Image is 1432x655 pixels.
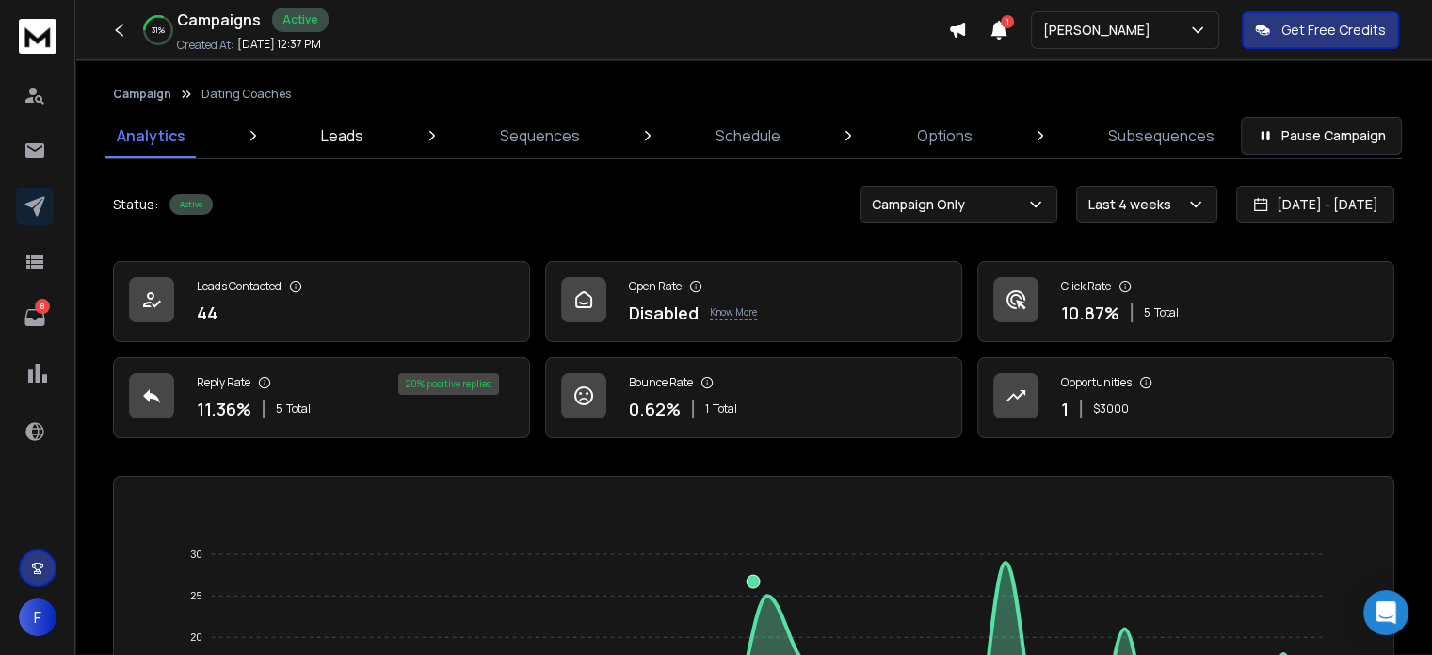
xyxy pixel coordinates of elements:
[237,37,321,52] p: [DATE] 12:37 PM
[500,124,580,147] p: Sequences
[152,25,165,36] p: 31 %
[191,631,202,643] tspan: 20
[35,299,50,314] p: 8
[310,113,375,158] a: Leads
[977,261,1394,342] a: Click Rate10.87%5Total
[1154,305,1179,320] span: Total
[716,124,780,147] p: Schedule
[977,357,1394,438] a: Opportunities1$3000
[272,8,329,32] div: Active
[1093,401,1129,417] p: $ 3000
[398,373,499,395] div: 20 % positive replies
[1097,113,1226,158] a: Subsequences
[1043,21,1158,40] p: [PERSON_NAME]
[113,261,530,342] a: Leads Contacted44
[117,124,185,147] p: Analytics
[629,396,681,422] p: 0.62 %
[1001,15,1014,28] span: 1
[19,598,56,636] button: F
[713,401,737,417] span: Total
[197,279,282,294] p: Leads Contacted
[113,357,530,438] a: Reply Rate11.36%5Total20% positive replies
[489,113,591,158] a: Sequences
[1108,124,1215,147] p: Subsequences
[906,113,984,158] a: Options
[1363,590,1408,635] div: Open Intercom Messenger
[710,305,757,320] p: Know More
[321,124,363,147] p: Leads
[201,87,291,102] p: Dating Coaches
[1242,11,1399,49] button: Get Free Credits
[545,261,962,342] a: Open RateDisabledKnow More
[113,87,171,102] button: Campaign
[704,113,792,158] a: Schedule
[705,401,709,417] span: 1
[169,194,213,215] div: Active
[197,375,250,390] p: Reply Rate
[286,401,311,417] span: Total
[177,38,233,53] p: Created At:
[1088,195,1179,214] p: Last 4 weeks
[545,357,962,438] a: Bounce Rate0.62%1Total
[197,396,251,422] p: 11.36 %
[629,279,682,294] p: Open Rate
[1281,21,1386,40] p: Get Free Credits
[105,113,197,158] a: Analytics
[191,590,202,601] tspan: 25
[19,19,56,54] img: logo
[1061,375,1132,390] p: Opportunities
[872,195,973,214] p: Campaign Only
[1061,300,1119,326] p: 10.87 %
[1061,396,1069,422] p: 1
[1236,186,1394,223] button: [DATE] - [DATE]
[113,195,158,214] p: Status:
[191,549,202,560] tspan: 30
[917,124,973,147] p: Options
[1241,117,1402,155] button: Pause Campaign
[16,299,54,336] a: 8
[629,375,693,390] p: Bounce Rate
[629,300,699,326] p: Disabled
[177,8,261,31] h1: Campaigns
[197,300,217,326] p: 44
[1061,279,1111,294] p: Click Rate
[1144,305,1150,320] span: 5
[276,401,282,417] span: 5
